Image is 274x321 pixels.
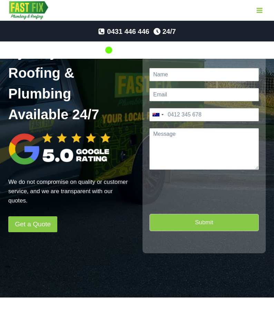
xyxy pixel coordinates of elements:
h1: Sydney Based Roofing & Plumbing Available 24/7 [8,42,131,125]
button: Selected country [150,108,166,121]
input: Email [149,88,259,101]
span: 0431 446 446 [107,26,149,37]
span: 24/7 [163,26,176,37]
button: Submit [149,214,259,231]
button: Open menu [253,5,266,16]
iframe: reCAPTCHA [149,177,254,228]
h5: Available Now [118,45,165,55]
a: 0431 446 446 [98,26,149,37]
p: We do not compromise on quality or customer service, and we are transparent with our quotes. [8,177,131,206]
input: Name [149,68,259,81]
span: Get a Quote [15,219,51,230]
a: Get a Quote [8,216,57,232]
input: Phone [149,108,259,121]
img: 100-percents.png [105,46,113,54]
